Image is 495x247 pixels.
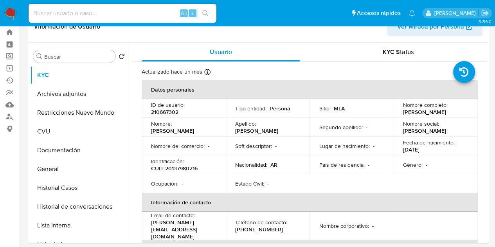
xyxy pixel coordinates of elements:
p: Nombre : [151,120,172,127]
button: General [30,160,128,178]
p: Sitio : [319,105,330,112]
p: - [267,180,269,187]
p: - [367,161,369,168]
p: ID de usuario : [151,101,185,108]
p: 210667302 [151,108,178,115]
p: [PHONE_NUMBER] [235,226,283,233]
input: Buscar [44,53,112,60]
p: Actualizado hace un mes [142,68,202,76]
span: Ver Mirada por Persona [397,17,464,36]
button: Volver al orden por defecto [119,53,125,62]
span: 3.159.0 [478,18,491,25]
p: Lugar de nacimiento : [319,142,369,150]
p: [PERSON_NAME] [151,127,194,134]
p: País de residencia : [319,161,364,168]
p: - [208,142,209,150]
h1: Información de Usuario [34,23,100,31]
button: Historial Casos [30,178,128,197]
p: - [373,142,374,150]
p: nicolas.fernandezallen@mercadolibre.com [434,9,478,17]
p: Nombre completo : [403,101,448,108]
button: KYC [30,66,128,85]
p: Segundo apellido : [319,124,362,131]
p: Fecha de nacimiento : [403,139,455,146]
p: Nombre social : [403,120,439,127]
span: KYC Status [383,47,414,56]
button: Buscar [36,53,43,59]
button: Documentación [30,141,128,160]
p: Nacionalidad : [235,161,267,168]
p: [PERSON_NAME] [403,108,446,115]
p: AR [270,161,277,168]
input: Buscar usuario o caso... [29,8,216,18]
p: - [365,124,367,131]
span: Usuario [210,47,232,56]
p: Persona [270,105,290,112]
p: MLA [333,105,344,112]
a: Notificaciones [409,10,415,16]
p: Teléfono de contacto : [235,219,287,226]
button: CVU [30,122,128,141]
p: [PERSON_NAME] [403,127,446,134]
p: Nombre del comercio : [151,142,205,150]
span: s [191,9,194,17]
th: Información de contacto [142,193,478,212]
p: [DATE] [403,146,419,153]
button: Lista Interna [30,216,128,235]
th: Datos personales [142,80,478,99]
p: - [182,180,183,187]
p: CUIT 20137980216 [151,165,198,172]
button: Restricciones Nuevo Mundo [30,103,128,122]
a: Salir [481,9,489,17]
p: - [372,222,373,229]
p: Identificación : [151,158,184,165]
span: Accesos rápidos [357,9,401,17]
p: Apellido : [235,120,256,127]
p: Nombre corporativo : [319,222,369,229]
p: Género : [403,161,423,168]
p: Soft descriptor : [235,142,272,150]
button: search-icon [197,8,213,19]
span: Alt [181,9,187,17]
p: - [275,142,277,150]
p: Tipo entidad : [235,105,266,112]
p: Email de contacto : [151,212,195,219]
p: Estado Civil : [235,180,264,187]
button: Ver Mirada por Persona [387,17,482,36]
p: - [426,161,427,168]
button: Historial de conversaciones [30,197,128,216]
p: [PERSON_NAME] [235,127,278,134]
button: Archivos adjuntos [30,85,128,103]
p: Ocupación : [151,180,178,187]
p: [PERSON_NAME][EMAIL_ADDRESS][DOMAIN_NAME] [151,219,213,240]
